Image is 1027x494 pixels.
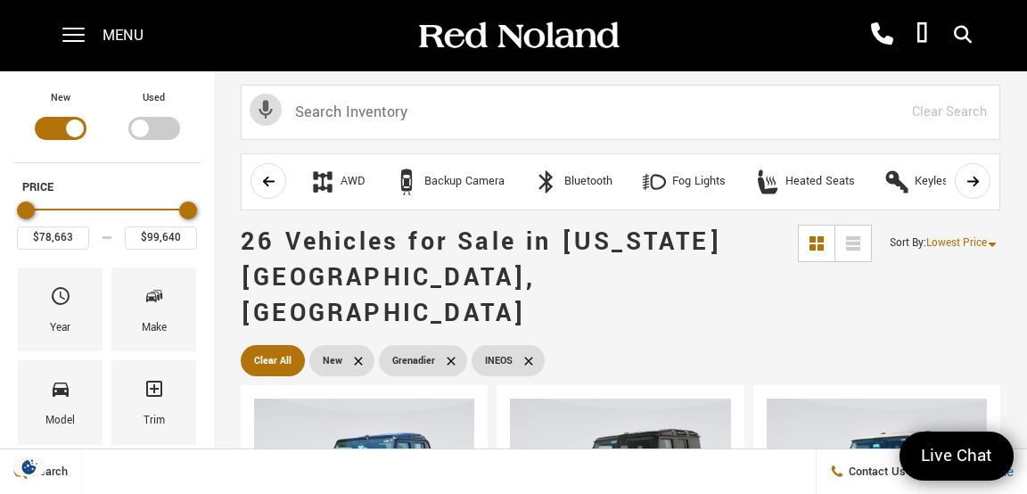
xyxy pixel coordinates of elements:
[912,444,1001,468] span: Live Chat
[883,169,910,195] div: Keyless Entry
[45,411,75,431] div: Model
[250,94,282,126] svg: Click to toggle on voice search
[254,350,292,372] span: Clear All
[631,163,735,201] button: Fog LightsFog Lights
[22,179,192,195] h5: Price
[17,202,35,219] div: Minimum Price
[641,169,668,195] div: Fog Lights
[785,174,855,190] div: Heated Seats
[17,226,89,250] input: Minimum
[485,350,513,372] span: INEOS
[424,174,505,190] div: Backup Camera
[18,360,103,444] div: ModelModel
[17,195,197,250] div: Price
[341,174,365,190] div: AWD
[323,350,342,372] span: New
[111,360,196,444] div: TrimTrim
[955,163,990,199] button: scroll right
[309,169,336,195] div: AWD
[50,374,71,411] span: Model
[523,163,622,201] button: BluetoothBluetooth
[241,225,722,331] span: 26 Vehicles for Sale in [US_STATE][GEOGRAPHIC_DATA], [GEOGRAPHIC_DATA]
[111,268,196,351] div: MakeMake
[251,163,286,199] button: scroll left
[915,174,983,190] div: Keyless Entry
[9,457,50,476] img: Opt-Out Icon
[241,85,1000,140] input: Search Inventory
[754,169,781,195] div: Heated Seats
[844,464,906,480] span: Contact Us
[672,174,726,190] div: Fog Lights
[144,281,165,318] span: Make
[13,89,201,162] div: Filter by Vehicle Type
[300,163,374,201] button: AWDAWD
[393,169,420,195] div: Backup Camera
[564,174,612,190] div: Bluetooth
[890,235,926,251] span: Sort By :
[392,350,435,372] span: Grenadier
[383,163,514,201] button: Backup CameraBackup Camera
[143,89,165,107] label: Used
[51,89,70,107] label: New
[18,268,103,351] div: YearYear
[744,163,865,201] button: Heated SeatsHeated Seats
[142,318,167,338] div: Make
[9,457,50,476] section: Click to Open Cookie Consent Modal
[533,169,560,195] div: Bluetooth
[125,226,197,250] input: Maximum
[50,318,70,338] div: Year
[926,235,987,251] span: Lowest Price
[144,374,165,411] span: Trim
[50,281,71,318] span: Year
[144,411,165,431] div: Trim
[900,432,1014,481] a: Live Chat
[874,163,993,201] button: Keyless EntryKeyless Entry
[179,202,197,219] div: Maximum Price
[415,21,620,52] img: Red Noland Auto Group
